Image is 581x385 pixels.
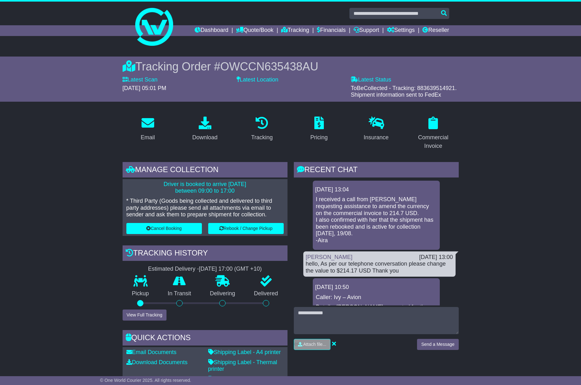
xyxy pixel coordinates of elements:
[237,76,278,83] label: Latest Location
[141,133,155,142] div: Email
[306,254,353,260] a: [PERSON_NAME]
[408,114,459,153] a: Commercial Invoice
[306,114,332,144] a: Pricing
[158,290,201,297] p: In Transit
[126,359,188,365] a: Download Documents
[419,254,453,261] div: [DATE] 13:00
[208,359,277,372] a: Shipping Label - Thermal printer
[201,290,245,297] p: Delivering
[412,133,455,150] div: Commercial Invoice
[387,25,415,36] a: Settings
[123,266,287,273] div: Estimated Delivery -
[208,223,284,234] button: Rebook / Change Pickup
[316,294,437,301] p: Caller: Ivy – Avion
[245,290,287,297] p: Delivered
[123,290,159,297] p: Pickup
[123,245,287,262] div: Tracking history
[126,349,177,355] a: Email Documents
[364,133,389,142] div: Insurance
[126,181,284,195] p: Driver is booked to arrive [DATE] between 09:00 to 17:00
[123,60,459,73] div: Tracking Order #
[195,25,228,36] a: Dashboard
[192,133,217,142] div: Download
[123,85,166,91] span: [DATE] 05:01 PM
[251,133,273,142] div: Tracking
[310,133,328,142] div: Pricing
[316,196,437,244] p: I received a call from [PERSON_NAME] requesting assistance to amend the currency on the commercia...
[136,114,159,144] a: Email
[351,85,457,98] span: ToBeCollected - Tracking: 883639514921. Shipment information sent to FedEx
[417,339,458,350] button: Send a Message
[281,25,309,36] a: Tracking
[315,186,437,193] div: [DATE] 13:04
[316,304,437,352] p: Details: [PERSON_NAME] requested for the collection to be moved to [DATE], 19/08. I advised her t...
[236,25,273,36] a: Quote/Book
[199,266,262,273] div: [DATE] 17:00 (GMT +10)
[123,162,287,179] div: Manage collection
[126,223,202,234] button: Cancel Booking
[294,162,459,179] div: RECENT CHAT
[247,114,277,144] a: Tracking
[208,349,281,355] a: Shipping Label - A4 printer
[123,330,287,347] div: Quick Actions
[188,114,221,144] a: Download
[360,114,393,144] a: Insurance
[306,261,453,274] div: hello, As per our telephone conversation please change the value to $214.17 USD Thank you
[220,60,318,73] span: OWCCN635438AU
[123,76,158,83] label: Latest Scan
[208,376,263,382] a: Commercial Invoice
[315,284,437,291] div: [DATE] 10:50
[317,25,346,36] a: Financials
[351,76,391,83] label: Latest Status
[123,310,166,321] button: View Full Tracking
[422,25,449,36] a: Reseller
[126,198,284,218] p: * Third Party (Goods being collected and delivered to third party addresses) please send all atta...
[100,378,191,383] span: © One World Courier 2025. All rights reserved.
[354,25,379,36] a: Support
